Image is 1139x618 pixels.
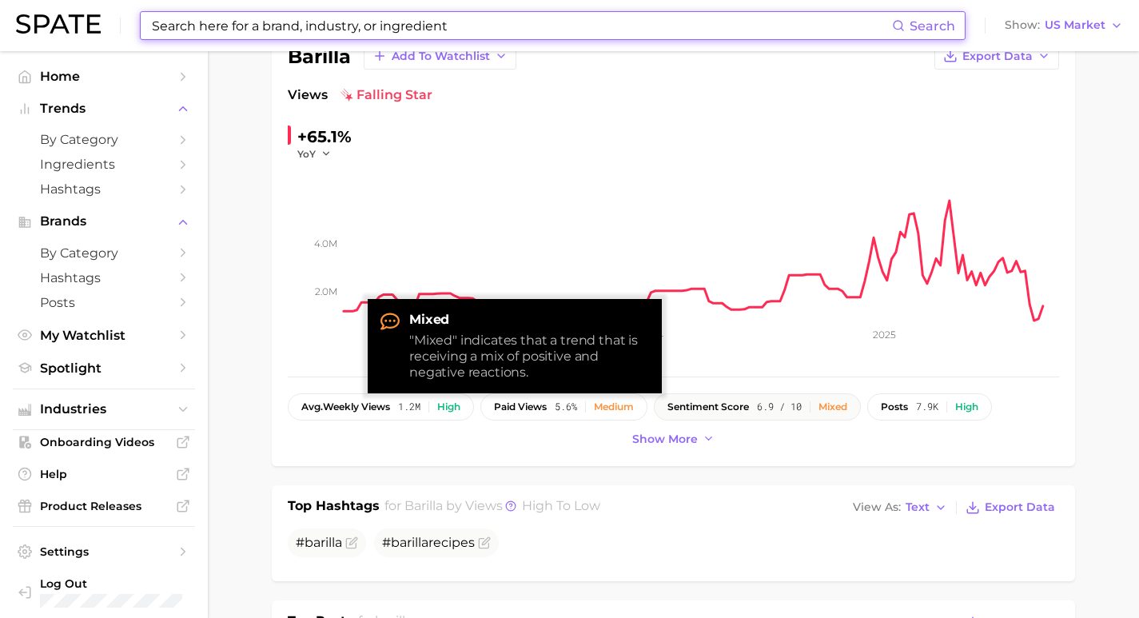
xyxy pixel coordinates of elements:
span: Brands [40,214,168,229]
div: barilla [288,42,516,70]
span: by Category [40,245,168,261]
span: YoY [297,147,316,161]
a: by Category [13,127,195,152]
button: paid views5.6%Medium [480,393,647,421]
a: Settings [13,540,195,564]
a: Posts [13,290,195,315]
button: View AsText [849,497,951,518]
button: ShowUS Market [1001,15,1127,36]
a: Help [13,462,195,486]
div: High [955,401,978,413]
span: Trends [40,102,168,116]
span: 1.2m [398,401,420,413]
span: Help [40,467,168,481]
span: sentiment score [667,401,749,413]
button: sentiment score6.9 / 10Mixed [654,393,861,421]
span: # [296,535,342,550]
button: Trends [13,97,195,121]
div: High [437,401,460,413]
span: Industries [40,402,168,417]
div: +65.1% [297,124,352,150]
h2: for by Views [384,496,600,519]
button: Show more [628,429,719,450]
img: falling star [341,89,353,102]
span: Add to Watchlist [392,50,490,63]
span: Settings [40,544,168,559]
a: Onboarding Videos [13,430,195,454]
span: barilla [391,535,428,550]
span: Search [910,18,955,34]
span: falling star [341,86,432,105]
button: YoY [297,147,332,161]
span: 5.6% [555,401,577,413]
button: Export Data [934,42,1059,70]
tspan: 2025 [873,329,896,341]
button: Flag as miscategorized or irrelevant [345,536,358,549]
span: Export Data [985,500,1055,514]
a: Home [13,64,195,89]
span: My Watchlist [40,328,168,343]
tspan: 2.0m [315,285,337,297]
span: Home [40,69,168,84]
span: Export Data [962,50,1033,63]
button: Export Data [962,496,1059,519]
span: Hashtags [40,270,168,285]
span: posts [881,401,908,413]
a: Hashtags [13,265,195,290]
a: Hashtags [13,177,195,201]
div: "Mixed" indicates that a trend that is receiving a mix of positive and negative reactions. [409,333,649,381]
h1: Top Hashtags [288,496,380,519]
tspan: 2024 [639,329,663,341]
span: Views [288,86,328,105]
button: Add to Watchlist [364,42,516,70]
span: Onboarding Videos [40,435,168,449]
span: Text [906,503,930,512]
tspan: 4.0m [314,237,337,249]
a: by Category [13,241,195,265]
a: Product Releases [13,494,195,518]
span: Ingredients [40,157,168,172]
a: My Watchlist [13,323,195,348]
abbr: average [301,401,323,413]
img: SPATE [16,14,101,34]
button: Brands [13,209,195,233]
span: 6.9 / 10 [757,401,802,413]
span: high to low [522,498,600,513]
button: Industries [13,397,195,421]
span: Spotlight [40,361,168,376]
span: barilla [404,498,443,513]
span: Show [1005,21,1040,30]
span: paid views [494,401,547,413]
a: Ingredients [13,152,195,177]
button: avg.weekly views1.2mHigh [288,393,474,421]
span: barilla [305,535,342,550]
span: weekly views [301,401,390,413]
a: Log out. Currently logged in with e-mail nuria@godwinretailgroup.com. [13,572,195,612]
span: # recipes [382,535,475,550]
button: Flag as miscategorized or irrelevant [478,536,491,549]
span: Product Releases [40,499,168,513]
div: Mixed [818,401,847,413]
span: Log Out [40,576,213,591]
span: US Market [1045,21,1105,30]
input: Search here for a brand, industry, or ingredient [150,12,892,39]
span: 7.9k [916,401,938,413]
span: Hashtags [40,181,168,197]
span: by Category [40,132,168,147]
button: posts7.9kHigh [867,393,992,421]
span: Show more [632,433,698,446]
div: Medium [594,401,634,413]
a: Spotlight [13,356,195,381]
span: Posts [40,295,168,310]
span: View As [853,503,901,512]
strong: Mixed [409,312,649,328]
